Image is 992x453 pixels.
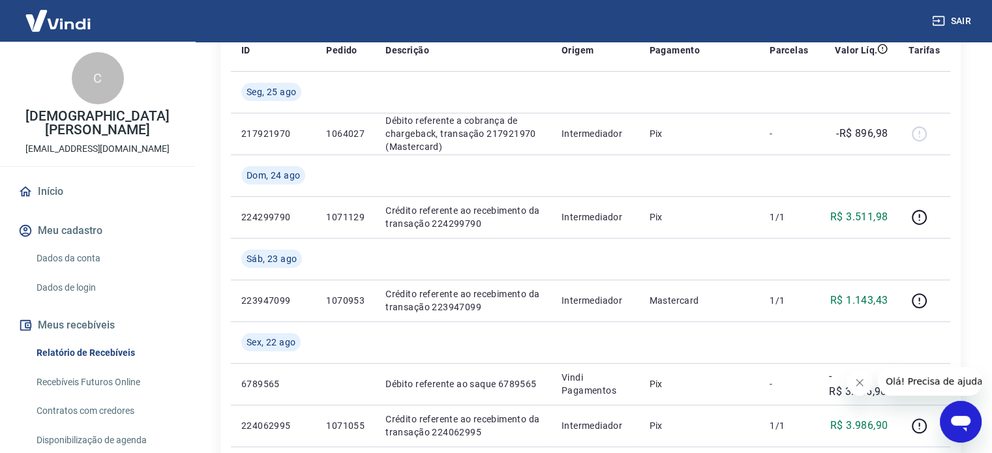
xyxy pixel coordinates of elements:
p: Pix [650,377,749,390]
p: 1/1 [770,211,808,224]
span: Seg, 25 ago [247,85,296,98]
a: Início [16,177,179,206]
p: 217921970 [241,127,305,140]
p: -R$ 3.986,90 [829,368,888,400]
p: 1/1 [770,419,808,432]
span: Sex, 22 ago [247,336,295,349]
p: Origem [562,44,594,57]
p: 1/1 [770,294,808,307]
p: 1071129 [326,211,365,224]
p: 223947099 [241,294,305,307]
p: Descrição [385,44,429,57]
p: Débito referente a cobrança de chargeback, transação 217921970 (Mastercard) [385,114,541,153]
p: Intermediador [562,294,629,307]
a: Relatório de Recebíveis [31,340,179,366]
p: [EMAIL_ADDRESS][DOMAIN_NAME] [25,142,170,156]
p: Pix [650,419,749,432]
span: Sáb, 23 ago [247,252,297,265]
p: - [770,377,808,390]
span: Olá! Precisa de ajuda? [8,9,110,20]
button: Sair [929,9,976,33]
p: Mastercard [650,294,749,307]
a: Dados de login [31,274,179,301]
button: Meus recebíveis [16,311,179,340]
p: [DEMOGRAPHIC_DATA][PERSON_NAME] [10,110,185,137]
p: Crédito referente ao recebimento da transação 224062995 [385,413,541,439]
p: Tarifas [909,44,940,57]
img: Vindi [16,1,100,40]
p: Crédito referente ao recebimento da transação 223947099 [385,287,541,314]
div: C [72,52,124,104]
span: Dom, 24 ago [247,169,300,182]
p: 224299790 [241,211,305,224]
p: Pedido [326,44,357,57]
p: 1071055 [326,419,365,432]
p: Crédito referente ao recebimento da transação 224299790 [385,204,541,230]
p: Intermediador [562,211,629,224]
iframe: Fechar mensagem [847,370,873,396]
a: Contratos com credores [31,398,179,424]
p: Pix [650,211,749,224]
p: Intermediador [562,127,629,140]
p: Intermediador [562,419,629,432]
button: Meu cadastro [16,216,179,245]
p: - [770,127,808,140]
p: ID [241,44,250,57]
a: Recebíveis Futuros Online [31,369,179,396]
p: R$ 3.511,98 [830,209,888,225]
p: Vindi Pagamentos [562,371,629,397]
p: Parcelas [770,44,808,57]
p: Valor Líq. [835,44,877,57]
p: 6789565 [241,377,305,390]
p: 1064027 [326,127,365,140]
p: 224062995 [241,419,305,432]
p: R$ 1.143,43 [830,293,888,308]
p: Pix [650,127,749,140]
p: Pagamento [650,44,700,57]
p: R$ 3.986,90 [830,418,888,433]
iframe: Botão para abrir a janela de mensagens [940,401,982,443]
a: Dados da conta [31,245,179,272]
iframe: Mensagem da empresa [878,367,982,396]
p: 1070953 [326,294,365,307]
p: Débito referente ao saque 6789565 [385,377,541,390]
p: -R$ 896,98 [836,126,888,141]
